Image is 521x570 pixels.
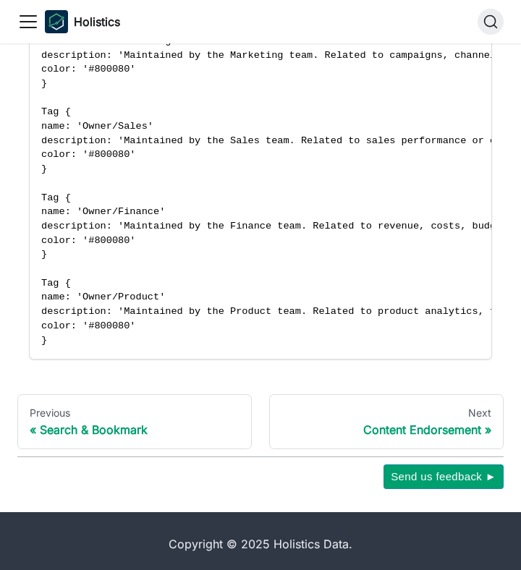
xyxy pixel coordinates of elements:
[17,394,504,449] nav: Docs pages
[45,10,120,33] a: HolisticsHolistics
[41,121,153,132] span: name: 'Owner/Sales'
[41,320,136,331] span: color: '#800080'
[30,422,240,437] div: Search & Bookmark
[17,394,252,449] a: PreviousSearch & Bookmark
[391,467,496,486] span: Send us feedback ►
[41,106,71,117] span: Tag {
[41,249,47,260] span: }
[30,407,240,420] div: Previous
[41,35,177,46] span: name: 'Owner/Marketing'
[74,13,120,30] b: Holistics
[41,78,47,89] span: }
[45,10,68,33] img: Holistics
[41,163,47,174] span: }
[269,394,504,449] a: NextContent Endorsement
[41,335,47,346] span: }
[281,407,491,420] div: Next
[281,422,491,437] div: Content Endorsement
[41,235,136,246] span: color: '#800080'
[17,535,504,553] div: Copyright © 2025 Holistics Data.
[478,9,504,35] button: Search (Command+K)
[41,278,71,289] span: Tag {
[17,11,39,33] button: Toggle navigation bar
[41,192,71,203] span: Tag {
[41,149,136,160] span: color: '#800080'
[384,464,504,489] button: Send us feedback ►
[41,292,165,302] span: name: 'Owner/Product'
[41,206,165,217] span: name: 'Owner/Finance'
[41,64,136,75] span: color: '#800080'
